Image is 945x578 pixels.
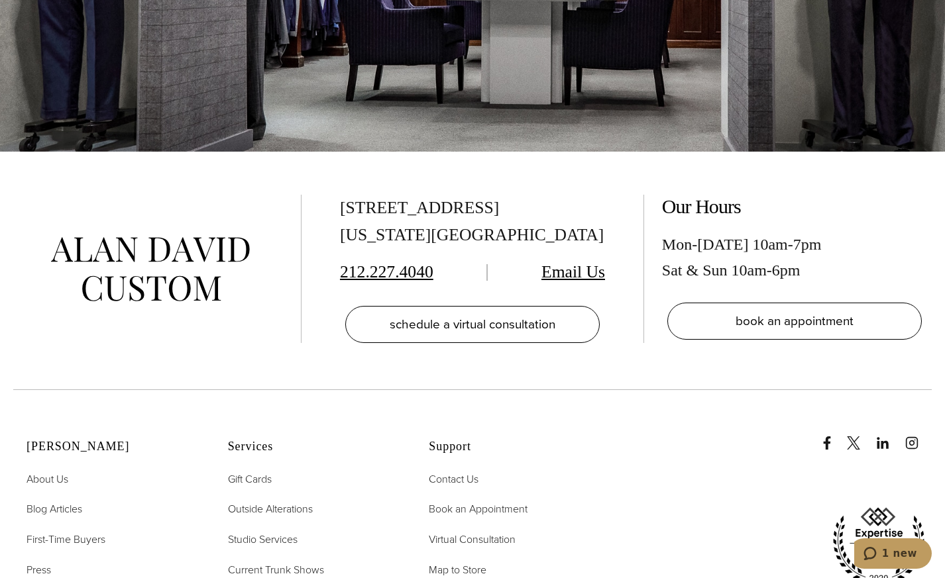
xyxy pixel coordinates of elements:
h2: Services [228,440,396,454]
span: First-Time Buyers [27,532,105,547]
span: book an appointment [736,311,854,330]
span: Press [27,562,51,577]
span: Virtual Consultation [429,532,516,547]
nav: Services Footer Nav [228,471,396,578]
a: linkedin [876,423,903,450]
a: Email Us [541,262,605,281]
img: alan david custom [51,237,250,301]
span: Blog Articles [27,501,82,516]
span: Studio Services [228,532,298,547]
a: Blog Articles [27,501,82,518]
h2: Support [429,440,597,454]
span: Current Trunk Shows [228,562,324,577]
a: x/twitter [847,423,873,450]
a: About Us [27,471,68,488]
a: Gift Cards [228,471,272,488]
a: instagram [905,423,932,450]
span: Contact Us [429,471,478,487]
div: Mon-[DATE] 10am-7pm Sat & Sun 10am-6pm [662,232,927,283]
h2: [PERSON_NAME] [27,440,195,454]
a: Outside Alterations [228,501,313,518]
span: Book an Appointment [429,501,528,516]
a: Studio Services [228,531,298,548]
iframe: Opens a widget where you can chat to one of our agents [854,538,932,571]
a: Contact Us [429,471,478,488]
a: Virtual Consultation [429,531,516,548]
span: Map to Store [429,562,486,577]
span: About Us [27,471,68,487]
span: Gift Cards [228,471,272,487]
a: schedule a virtual consultation [345,306,600,343]
a: book an appointment [667,303,922,340]
h2: Our Hours [662,195,927,218]
span: Outside Alterations [228,501,313,516]
a: 212.227.4040 [340,262,433,281]
span: schedule a virtual consultation [390,314,555,334]
a: Facebook [820,423,844,450]
a: Book an Appointment [429,501,528,518]
a: First-Time Buyers [27,531,105,548]
div: [STREET_ADDRESS] [US_STATE][GEOGRAPHIC_DATA] [340,195,605,249]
